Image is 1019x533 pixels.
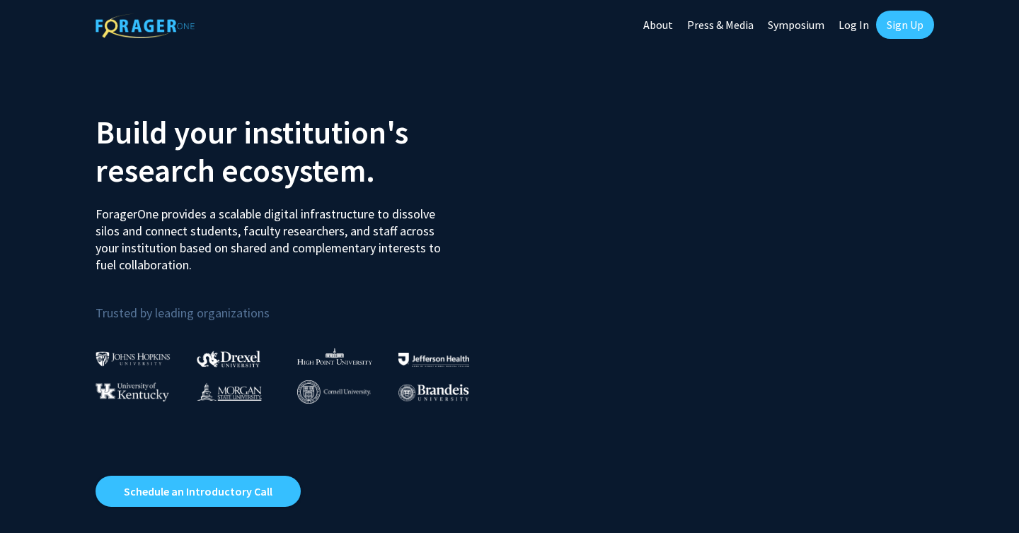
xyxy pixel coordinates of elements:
img: Drexel University [197,351,260,367]
h2: Build your institution's research ecosystem. [96,113,499,189]
a: Sign Up [876,11,934,39]
p: Trusted by leading organizations [96,285,499,324]
img: Cornell University [297,380,371,404]
img: Brandeis University [398,384,469,402]
img: High Point University [297,348,372,365]
a: Opens in a new tab [96,476,301,507]
img: Johns Hopkins University [96,351,171,366]
img: Thomas Jefferson University [398,353,469,366]
p: ForagerOne provides a scalable digital infrastructure to dissolve silos and connect students, fac... [96,195,451,274]
img: ForagerOne Logo [96,13,195,38]
img: University of Kentucky [96,382,169,402]
img: Morgan State University [197,382,262,401]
